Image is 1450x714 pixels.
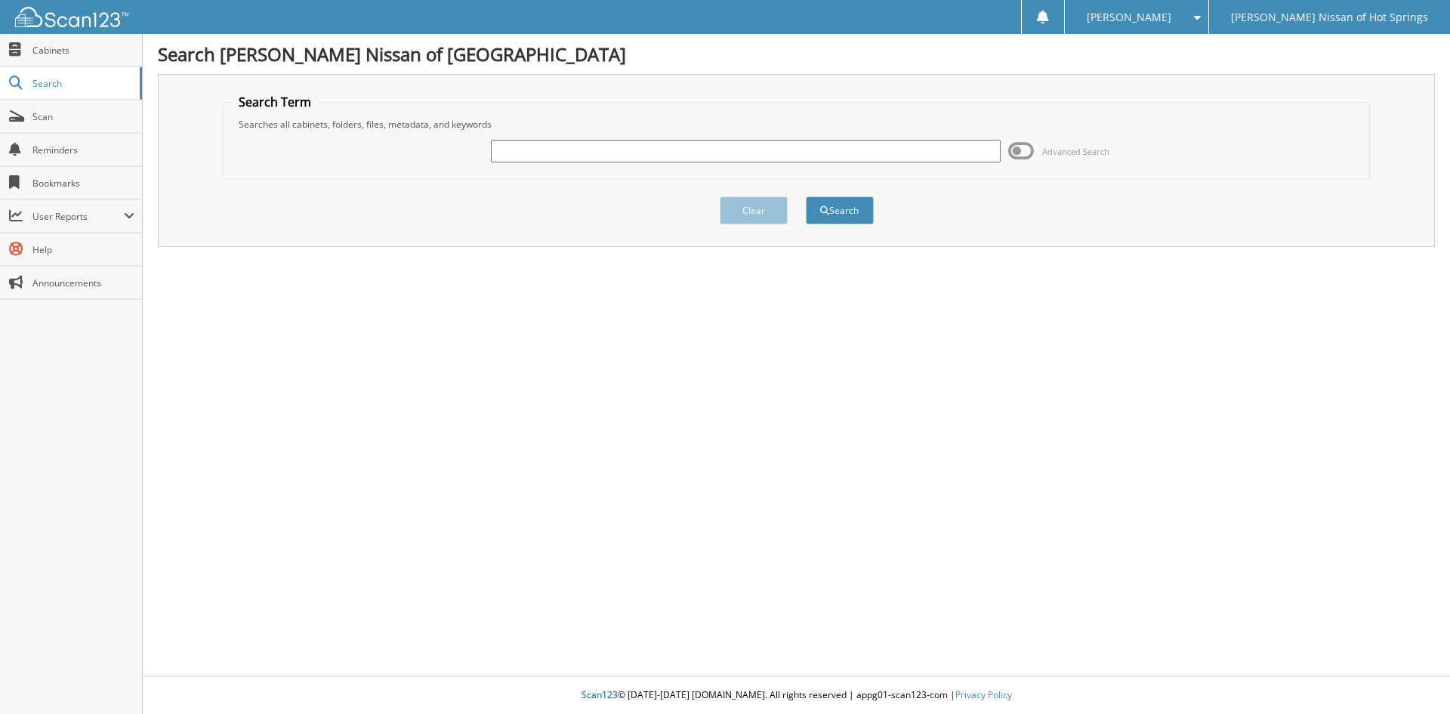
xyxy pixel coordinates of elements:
[231,94,319,110] legend: Search Term
[1374,641,1450,714] iframe: Chat Widget
[1087,13,1171,22] span: [PERSON_NAME]
[32,210,124,223] span: User Reports
[143,677,1450,714] div: © [DATE]-[DATE] [DOMAIN_NAME]. All rights reserved | appg01-scan123-com |
[720,196,788,224] button: Clear
[32,44,134,57] span: Cabinets
[582,688,618,701] span: Scan123
[158,42,1435,66] h1: Search [PERSON_NAME] Nissan of [GEOGRAPHIC_DATA]
[1231,13,1428,22] span: [PERSON_NAME] Nissan of Hot Springs
[32,177,134,190] span: Bookmarks
[32,77,132,90] span: Search
[1042,146,1109,157] span: Advanced Search
[806,196,874,224] button: Search
[32,144,134,156] span: Reminders
[955,688,1012,701] a: Privacy Policy
[32,110,134,123] span: Scan
[231,118,1362,131] div: Searches all cabinets, folders, files, metadata, and keywords
[32,243,134,256] span: Help
[15,7,128,27] img: scan123-logo-white.svg
[32,277,134,289] span: Announcements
